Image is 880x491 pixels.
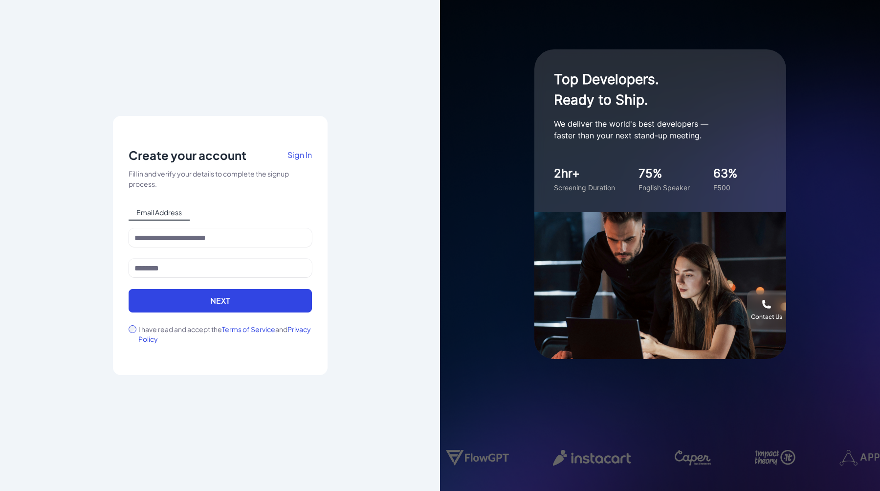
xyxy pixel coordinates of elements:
[751,313,782,321] div: Contact Us
[554,182,615,193] div: Screening Duration
[713,182,738,193] div: F500
[554,165,615,182] div: 2hr+
[638,165,690,182] div: 75%
[138,324,312,344] label: I have read and accept the and
[129,205,190,221] span: Email Address
[638,182,690,193] div: English Speaker
[554,69,749,110] h1: Top Developers. Ready to Ship.
[129,289,312,312] button: Next
[747,290,786,330] button: Contact Us
[713,165,738,182] div: 63%
[222,325,275,334] span: Terms of Service
[554,118,749,141] p: We deliver the world's best developers — faster than your next stand-up meeting.
[129,147,246,163] p: Create your account
[287,150,312,160] span: Sign In
[287,147,312,169] a: Sign In
[129,169,312,189] div: Fill in and verify your details to complete the signup process.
